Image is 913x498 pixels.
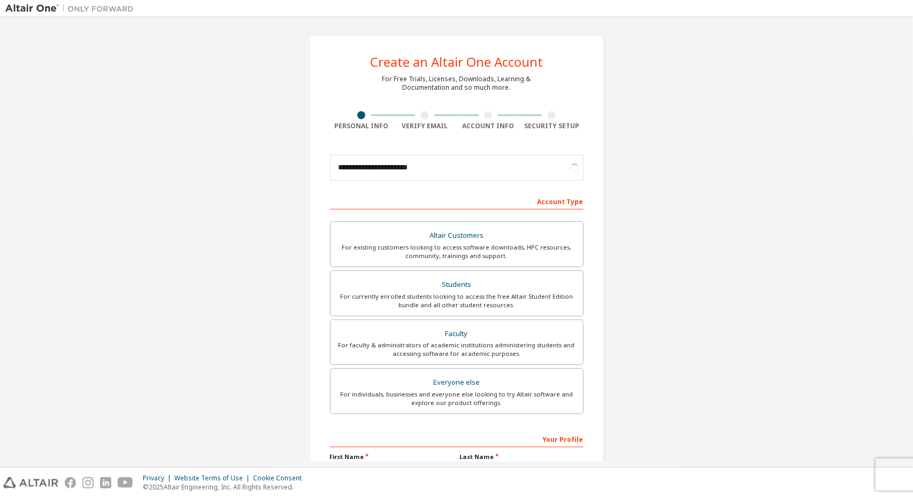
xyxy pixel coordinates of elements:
[337,243,577,260] div: For existing customers looking to access software downloads, HPC resources, community, trainings ...
[330,453,454,461] label: First Name
[337,277,577,292] div: Students
[82,477,94,488] img: instagram.svg
[337,326,577,341] div: Faculty
[143,483,308,492] p: © 2025 Altair Engineering, Inc. All Rights Reserved.
[3,477,58,488] img: altair_logo.svg
[330,192,584,209] div: Account Type
[253,474,308,483] div: Cookie Consent
[65,477,76,488] img: facebook.svg
[337,228,577,243] div: Altair Customers
[118,477,133,488] img: youtube.svg
[370,56,543,68] div: Create an Altair One Account
[174,474,253,483] div: Website Terms of Use
[393,122,457,130] div: Verify Email
[330,122,394,130] div: Personal Info
[337,292,577,309] div: For currently enrolled students looking to access the free Altair Student Edition bundle and all ...
[337,375,577,390] div: Everyone else
[5,3,139,14] img: Altair One
[382,75,531,92] div: For Free Trials, Licenses, Downloads, Learning & Documentation and so much more.
[100,477,111,488] img: linkedin.svg
[460,453,584,461] label: Last Name
[457,122,520,130] div: Account Info
[520,122,584,130] div: Security Setup
[143,474,174,483] div: Privacy
[337,390,577,407] div: For individuals, businesses and everyone else looking to try Altair software and explore our prod...
[330,430,584,447] div: Your Profile
[337,341,577,358] div: For faculty & administrators of academic institutions administering students and accessing softwa...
